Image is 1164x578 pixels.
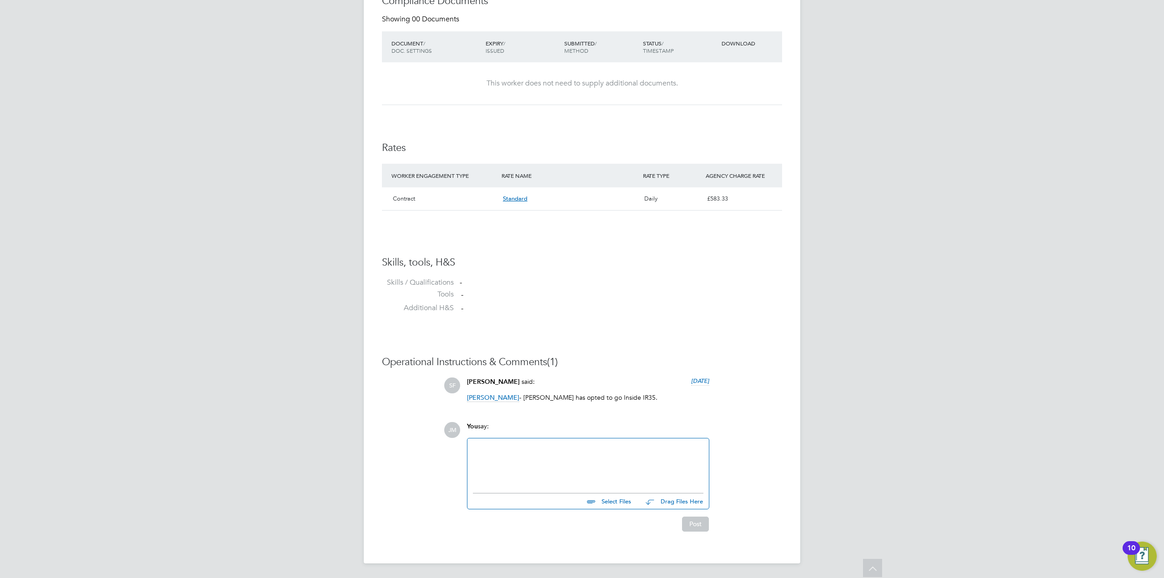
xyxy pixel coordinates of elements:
[389,167,499,184] div: WORKER ENGAGEMENT TYPE
[522,377,535,386] span: said:
[499,167,641,184] div: RATE NAME
[641,191,703,206] div: Daily
[391,47,432,54] span: DOC. SETTINGS
[382,15,461,24] div: Showing
[382,303,454,313] label: Additional H&S
[503,195,527,202] span: Standard
[467,422,478,430] span: You
[703,191,782,206] div: £583.33
[467,393,709,402] p: - [PERSON_NAME] has opted to go Inside IR35.
[391,79,773,88] div: This worker does not need to supply additional documents.
[460,278,782,287] div: -
[382,141,782,155] h3: Rates
[595,40,597,47] span: /
[719,35,782,51] div: DOWNLOAD
[467,393,519,402] span: [PERSON_NAME]
[1128,542,1157,571] button: Open Resource Center, 10 new notifications
[382,356,782,369] h3: Operational Instructions & Comments
[682,517,709,531] button: Post
[382,256,782,269] h3: Skills, tools, H&S
[412,15,459,24] span: 00 Documents
[423,40,425,47] span: /
[461,304,463,313] span: -
[641,167,703,184] div: RATE TYPE
[643,47,674,54] span: TIMESTAMP
[467,378,520,386] span: [PERSON_NAME]
[547,356,558,368] span: (1)
[467,422,709,438] div: say:
[389,191,499,206] div: Contract
[691,377,709,385] span: [DATE]
[444,377,460,393] span: SF
[483,35,562,59] div: EXPIRY
[461,290,463,299] span: -
[382,278,454,287] label: Skills / Qualifications
[641,35,719,59] div: STATUS
[662,40,663,47] span: /
[1127,548,1135,560] div: 10
[562,35,641,59] div: SUBMITTED
[444,422,460,438] span: JM
[389,35,483,59] div: DOCUMENT
[503,40,505,47] span: /
[703,167,782,184] div: AGENCY CHARGE RATE
[486,47,504,54] span: ISSUED
[638,492,703,511] button: Drag Files Here
[564,47,588,54] span: METHOD
[382,290,454,299] label: Tools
